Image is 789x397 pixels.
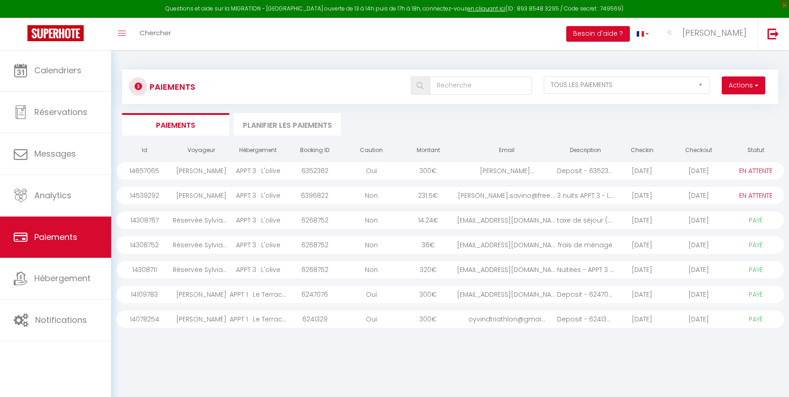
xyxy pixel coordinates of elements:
[457,286,557,303] div: [EMAIL_ADDRESS][DOMAIN_NAME]
[116,212,173,229] div: 14308767
[140,28,171,38] span: Chercher
[400,286,456,303] div: 300
[457,212,557,229] div: [EMAIL_ADDRESS][DOMAIN_NAME]
[34,272,91,284] span: Hébergement
[457,187,557,204] div: [PERSON_NAME].savino@free....
[116,236,173,254] div: 14308752
[34,148,76,159] span: Messages
[614,236,671,254] div: [DATE]
[400,162,456,179] div: 300
[557,142,614,158] th: Description
[433,216,439,225] span: €
[173,236,230,254] div: Réservée Sylviane
[682,27,746,38] span: [PERSON_NAME]
[671,162,727,179] div: [DATE]
[27,25,84,41] img: Super Booking
[173,212,230,229] div: Réservée Sylviane
[768,28,779,39] img: logout
[400,236,456,254] div: 36
[457,236,557,254] div: [EMAIL_ADDRESS][DOMAIN_NAME]
[230,286,286,303] div: APPT 1 · Le Terracotta
[286,286,343,303] div: 6247076
[230,187,286,204] div: APPT 3 · L'olive
[400,261,456,278] div: 320
[116,286,173,303] div: 14109783
[727,142,784,158] th: Statut
[150,76,195,97] h3: Paiements
[343,162,400,179] div: Oui
[116,187,173,204] div: 14539292
[343,212,400,229] div: Non
[722,76,765,95] button: Actions
[286,236,343,254] div: 6268752
[35,314,87,326] span: Notifications
[286,261,343,278] div: 6268752
[400,310,456,328] div: 300
[751,359,789,397] iframe: LiveChat chat widget
[663,26,676,40] img: ...
[234,113,341,136] li: Planifier les paiements
[671,310,727,328] div: [DATE]
[343,261,400,278] div: Non
[286,142,343,158] th: Booking ID
[173,310,230,328] div: [PERSON_NAME]
[457,310,557,328] div: oyvindtriathlon@gmai...
[467,5,505,12] a: en cliquant ici
[671,187,727,204] div: [DATE]
[400,212,456,229] div: 14.24
[343,187,400,204] div: Non
[116,142,173,158] th: Id
[173,142,230,158] th: Voyageur
[557,286,614,303] div: Deposit - 6247076 - ...
[343,236,400,254] div: Non
[429,240,435,250] span: €
[614,162,671,179] div: [DATE]
[566,26,630,42] button: Besoin d'aide ?
[671,286,727,303] div: [DATE]
[614,187,671,204] div: [DATE]
[557,162,614,179] div: Deposit - 6352362 - ...
[671,261,727,278] div: [DATE]
[557,310,614,328] div: Deposit - 6241329 - ...
[431,290,437,299] span: €
[34,65,81,76] span: Calendriers
[343,142,400,158] th: Caution
[614,212,671,229] div: [DATE]
[431,166,437,175] span: €
[457,162,557,179] div: [PERSON_NAME]...
[133,18,178,50] a: Chercher
[656,18,758,50] a: ... [PERSON_NAME]
[286,187,343,204] div: 6396822
[557,236,614,254] div: frais de ménage
[122,113,229,136] li: Paiements
[557,187,614,204] div: 3 nuits APPT 3 - L'o...
[34,106,87,118] span: Réservations
[457,142,557,158] th: Email
[34,231,77,243] span: Paiements
[431,315,437,324] span: €
[116,162,173,179] div: 14657065
[230,162,286,179] div: APPT 3 · L'olive
[614,142,671,158] th: Checkin
[557,212,614,229] div: taxe de séjour (4%)
[173,162,230,179] div: [PERSON_NAME]
[230,261,286,278] div: APPT 3 · L'olive
[116,261,173,278] div: 14308711
[614,261,671,278] div: [DATE]
[343,286,400,303] div: Oui
[34,190,71,201] span: Analytics
[173,286,230,303] div: [PERSON_NAME]
[400,187,456,204] div: 231.5
[457,261,557,278] div: [EMAIL_ADDRESS][DOMAIN_NAME]
[557,261,614,278] div: Nuitées - APPT 3 L'o...
[286,310,343,328] div: 6241329
[230,236,286,254] div: APPT 3 · L'olive
[614,286,671,303] div: [DATE]
[173,261,230,278] div: Réservée Sylviane
[671,212,727,229] div: [DATE]
[343,310,400,328] div: Oui
[614,310,671,328] div: [DATE]
[230,310,286,328] div: APPT 1 · Le Terracotta
[230,212,286,229] div: APPT 3 · L'olive
[286,212,343,229] div: 6268752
